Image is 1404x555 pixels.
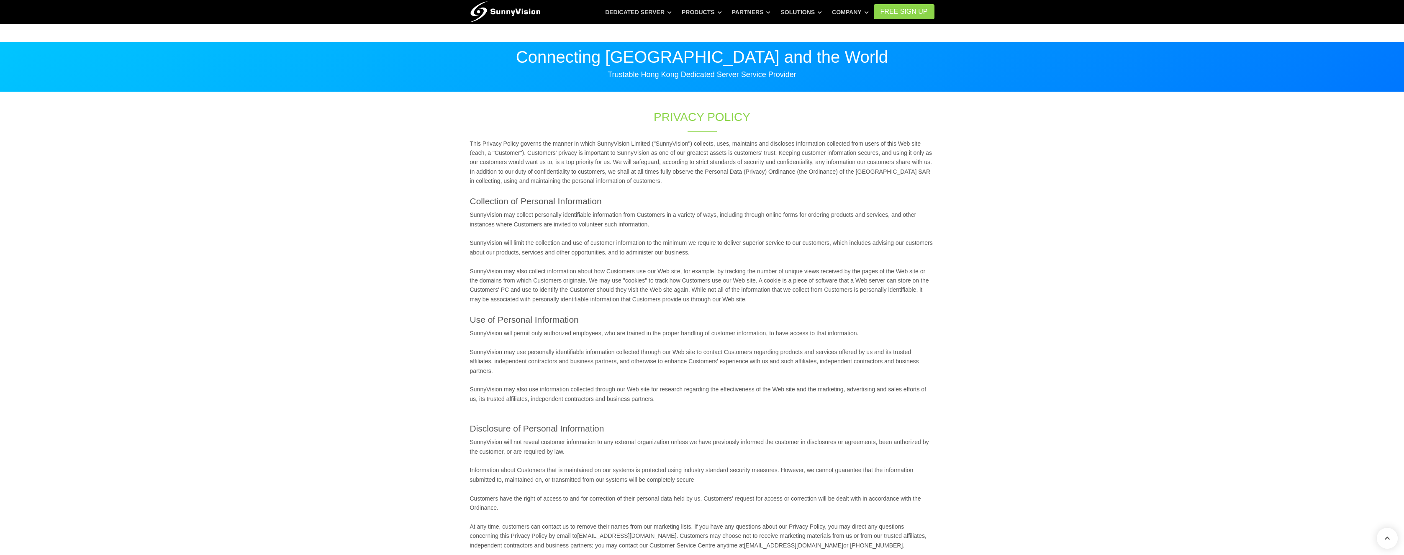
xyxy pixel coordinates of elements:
[732,5,771,20] a: Partners
[682,5,722,20] a: Products
[470,422,934,434] h4: Disclosure of Personal Information
[874,4,934,19] a: FREE Sign Up
[470,49,934,65] p: Connecting [GEOGRAPHIC_DATA] and the World
[470,195,934,207] h4: Collection of Personal Information
[780,5,822,20] a: Solutions
[470,69,934,80] p: Trustable Hong Kong Dedicated Server Service Provider
[605,5,672,20] a: Dedicated Server
[832,5,869,20] a: Company
[559,109,845,125] h1: Privacy Policy
[470,313,934,326] h4: Use of Personal Information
